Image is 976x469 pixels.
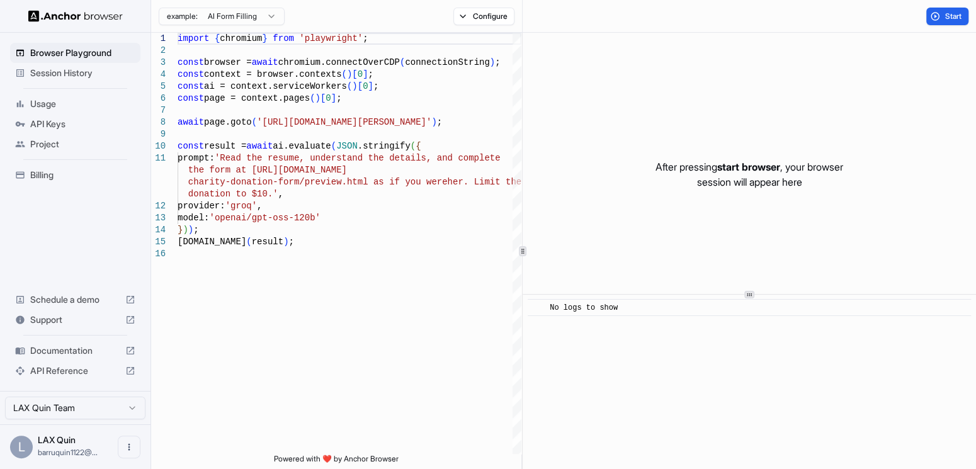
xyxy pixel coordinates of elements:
[358,81,363,91] span: [
[209,213,320,223] span: 'openai/gpt-oss-120b'
[257,117,431,127] span: '[URL][DOMAIN_NAME][PERSON_NAME]'
[10,341,140,361] div: Documentation
[151,116,166,128] div: 8
[352,69,357,79] span: [
[30,169,135,181] span: Billing
[30,118,135,130] span: API Keys
[945,11,963,21] span: Start
[151,128,166,140] div: 9
[273,33,294,43] span: from
[331,141,336,151] span: (
[151,81,166,93] div: 5
[405,57,489,67] span: connectionString
[215,33,220,43] span: {
[204,57,252,67] span: browser =
[10,63,140,83] div: Session History
[151,224,166,236] div: 14
[204,81,347,91] span: ai = context.serviceWorkers
[151,248,166,260] div: 16
[188,225,193,235] span: )
[655,159,843,189] p: After pressing , your browser session will appear here
[262,33,267,43] span: }
[30,364,120,377] span: API Reference
[368,81,373,91] span: ]
[151,200,166,212] div: 12
[246,141,273,151] span: await
[363,81,368,91] span: 0
[225,201,257,211] span: 'groq'
[321,93,326,103] span: [
[717,161,780,173] span: start browser
[416,141,421,151] span: {
[30,98,135,110] span: Usage
[151,236,166,248] div: 15
[38,434,76,445] span: LAX Quin
[178,237,246,247] span: [DOMAIN_NAME]
[178,81,204,91] span: const
[178,141,204,151] span: const
[10,436,33,458] div: L
[358,69,363,79] span: 0
[188,165,347,175] span: the form at [URL][DOMAIN_NAME]
[178,93,204,103] span: const
[447,177,521,187] span: her. Limit the
[151,69,166,81] div: 4
[178,117,204,127] span: await
[411,141,416,151] span: (
[347,69,352,79] span: )
[315,93,320,103] span: )
[453,8,514,25] button: Configure
[479,153,501,163] span: lete
[178,213,209,223] span: model:
[10,290,140,310] div: Schedule a demo
[188,189,278,199] span: donation to $10.'
[30,67,135,79] span: Session History
[10,43,140,63] div: Browser Playground
[151,152,166,164] div: 11
[400,57,405,67] span: (
[118,436,140,458] button: Open menu
[252,57,278,67] span: await
[926,8,968,25] button: Start
[178,57,204,67] span: const
[336,141,358,151] span: JSON
[151,93,166,105] div: 6
[252,117,257,127] span: (
[278,189,283,199] span: ,
[326,93,331,103] span: 0
[183,225,188,235] span: )
[178,153,215,163] span: prompt:
[220,33,262,43] span: chromium
[215,153,479,163] span: 'Read the resume, understand the details, and comp
[151,140,166,152] div: 10
[257,201,262,211] span: ,
[30,47,135,59] span: Browser Playground
[347,81,352,91] span: (
[28,10,123,22] img: Anchor Logo
[193,225,198,235] span: ;
[10,134,140,154] div: Project
[178,225,183,235] span: }
[550,303,618,312] span: No logs to show
[10,94,140,114] div: Usage
[178,201,225,211] span: provider:
[273,141,331,151] span: ai.evaluate
[368,69,373,79] span: ;
[178,33,209,43] span: import
[10,361,140,381] div: API Reference
[246,237,251,247] span: (
[10,165,140,185] div: Billing
[288,237,293,247] span: ;
[151,57,166,69] div: 3
[278,57,400,67] span: chromium.connectOverCDP
[341,69,346,79] span: (
[10,310,140,330] div: Support
[151,105,166,116] div: 7
[38,448,98,457] span: barruquin1122@gmail.com
[10,114,140,134] div: API Keys
[252,237,283,247] span: result
[151,33,166,45] div: 1
[373,81,378,91] span: ;
[167,11,198,21] span: example:
[534,302,540,314] span: ​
